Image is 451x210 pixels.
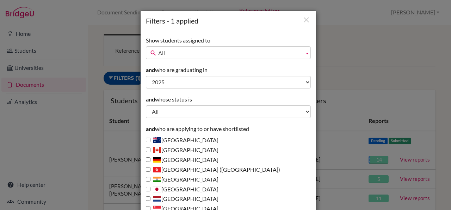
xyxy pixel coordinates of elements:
[158,47,301,59] span: All
[153,176,161,183] span: India
[146,177,150,182] input: [GEOGRAPHIC_DATA]
[146,96,155,103] strong: and
[146,66,155,73] strong: and
[153,157,161,163] span: Germany
[146,125,155,132] strong: and
[146,136,218,144] label: [GEOGRAPHIC_DATA]
[146,196,150,201] input: [GEOGRAPHIC_DATA]
[146,37,210,45] label: Show students assigned to
[146,185,218,193] label: [GEOGRAPHIC_DATA]
[146,146,218,154] label: [GEOGRAPHIC_DATA]
[146,138,150,142] input: [GEOGRAPHIC_DATA]
[146,156,218,164] label: [GEOGRAPHIC_DATA]
[146,176,218,184] label: [GEOGRAPHIC_DATA]
[153,166,161,173] span: Hong Kong (China)
[146,195,218,203] label: [GEOGRAPHIC_DATA]
[146,96,192,104] label: whose status is
[146,147,150,152] input: [GEOGRAPHIC_DATA]
[153,186,161,192] span: Japan
[146,157,150,162] input: [GEOGRAPHIC_DATA]
[302,15,311,25] button: Close
[153,147,161,153] span: Canada
[146,66,208,74] label: who are graduating in
[146,167,150,172] input: [GEOGRAPHIC_DATA] ([GEOGRAPHIC_DATA])
[153,196,161,202] span: Netherlands
[146,16,311,26] h1: Filters - 1 applied
[153,137,161,143] span: Australia
[146,166,280,174] label: [GEOGRAPHIC_DATA] ([GEOGRAPHIC_DATA])
[146,187,150,191] input: [GEOGRAPHIC_DATA]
